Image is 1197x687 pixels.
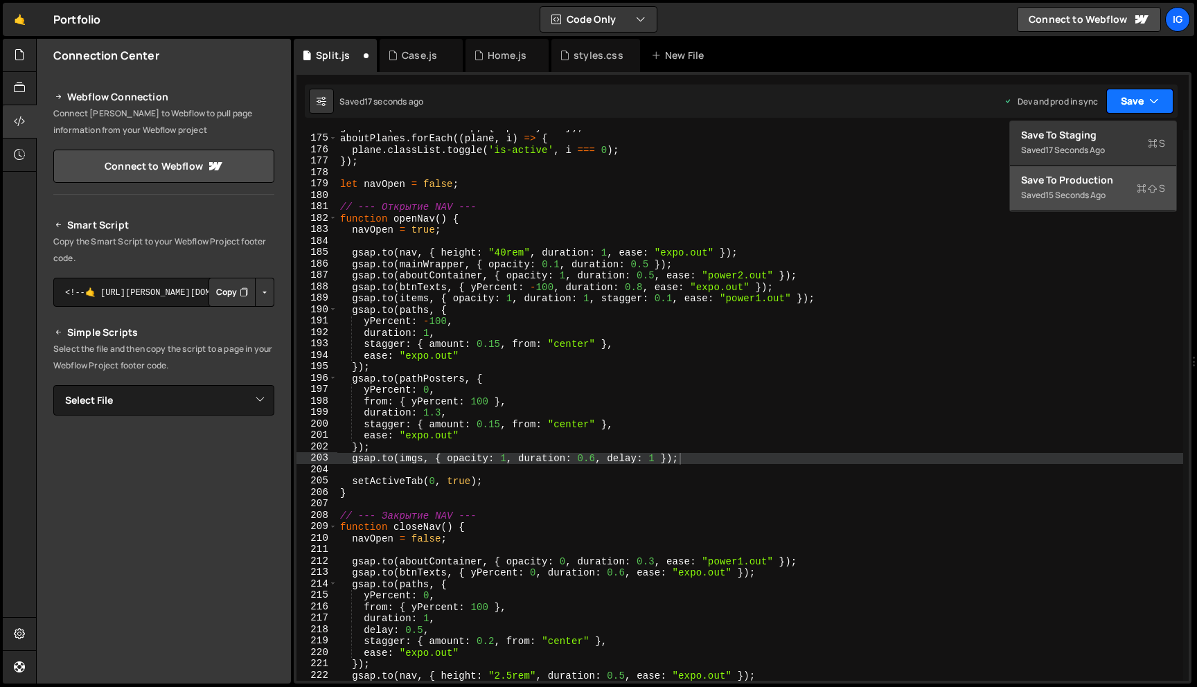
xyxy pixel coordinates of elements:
div: 175 [296,132,337,144]
div: 202 [296,441,337,453]
div: 187 [296,269,337,281]
div: 197 [296,384,337,395]
div: 210 [296,533,337,544]
iframe: YouTube video player [53,438,276,563]
div: 205 [296,475,337,487]
div: Portfolio [53,11,100,28]
div: Saved [1021,142,1165,159]
div: 195 [296,361,337,373]
a: Connect to Webflow [1017,7,1161,32]
div: 189 [296,292,337,304]
div: Save to Production [1021,173,1165,187]
div: 207 [296,498,337,510]
div: 219 [296,635,337,647]
div: 180 [296,190,337,202]
div: Case.js [402,48,437,62]
div: 181 [296,201,337,213]
div: 203 [296,452,337,464]
div: 216 [296,601,337,613]
div: 199 [296,407,337,418]
div: 177 [296,155,337,167]
button: Save to StagingS Saved17 seconds ago [1010,121,1176,166]
div: 206 [296,487,337,499]
div: 200 [296,418,337,430]
div: 221 [296,658,337,670]
a: Connect to Webflow [53,150,274,183]
div: 17 seconds ago [364,96,423,107]
div: 222 [296,670,337,681]
p: Copy the Smart Script to your Webflow Project footer code. [53,233,274,267]
div: 212 [296,555,337,567]
div: 213 [296,566,337,578]
div: 217 [296,612,337,624]
div: New File [651,48,709,62]
button: Save to ProductionS Saved15 seconds ago [1010,166,1176,211]
h2: Simple Scripts [53,324,274,341]
div: Save to Staging [1021,128,1165,142]
div: Button group with nested dropdown [209,278,274,307]
div: 191 [296,315,337,327]
span: S [1148,136,1165,150]
div: 196 [296,373,337,384]
div: 192 [296,327,337,339]
div: 215 [296,589,337,601]
div: 17 seconds ago [1045,144,1105,156]
h2: Connection Center [53,48,159,63]
div: Home.js [488,48,526,62]
div: 182 [296,213,337,224]
div: 185 [296,247,337,258]
div: Split.js [316,48,350,62]
div: 209 [296,521,337,533]
div: Saved [1021,187,1165,204]
h2: Webflow Connection [53,89,274,105]
div: 214 [296,578,337,590]
div: 193 [296,338,337,350]
div: 220 [296,647,337,659]
p: Connect [PERSON_NAME] to Webflow to pull page information from your Webflow project [53,105,274,139]
button: Copy [209,278,256,307]
div: styles.css [574,48,623,62]
div: 179 [296,178,337,190]
button: Save [1106,89,1173,114]
div: 211 [296,544,337,555]
button: Code Only [540,7,657,32]
div: 218 [296,624,337,636]
div: 188 [296,281,337,293]
a: Ig [1165,7,1190,32]
div: 184 [296,235,337,247]
a: 🤙 [3,3,37,36]
p: Select the file and then copy the script to a page in your Webflow Project footer code. [53,341,274,374]
div: 178 [296,167,337,179]
textarea: <!--🤙 [URL][PERSON_NAME][DOMAIN_NAME]> <script>document.addEventListener("DOMContentLoaded", func... [53,278,274,307]
div: 204 [296,464,337,476]
div: 201 [296,429,337,441]
div: 15 seconds ago [1045,189,1106,201]
div: 176 [296,144,337,156]
div: 208 [296,510,337,521]
h2: Smart Script [53,217,274,233]
div: Dev and prod in sync [1004,96,1098,107]
div: 198 [296,395,337,407]
div: 183 [296,224,337,235]
span: S [1137,181,1165,195]
div: 190 [296,304,337,316]
div: 194 [296,350,337,362]
div: Saved [339,96,423,107]
div: 186 [296,258,337,270]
